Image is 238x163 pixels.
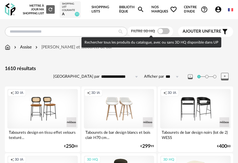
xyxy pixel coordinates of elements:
[131,29,155,33] span: Filtre 3D HQ
[7,129,78,141] div: Tabourets design en tissu effet velours texturé...
[84,129,154,141] div: Tabourets de bar design blancs et bois clair H70 cm...
[64,144,78,148] div: € 00
[81,87,157,152] a: Creation icon 3D IA Tabourets de bar design blancs et bois clair H70 cm... €29999
[158,87,233,152] a: Creation icon 3D IA Tabourets de bar design noirs (lot de 2) WESS €40000
[167,91,176,95] span: 3D IA
[201,6,208,13] span: Help Circle Outline icon
[10,158,14,162] span: Creation icon
[217,144,231,148] div: € 00
[48,8,53,11] span: Refresh icon
[5,66,233,72] div: 1610 résultats
[91,91,100,95] span: 3D IA
[22,4,55,15] div: Mettre à jour ma Shopping List
[66,144,74,148] span: 250
[142,144,150,148] span: 299
[15,158,23,162] span: 3D IA
[184,5,208,14] span: Centre d'aideHelp Circle Outline icon
[13,44,18,50] img: svg+xml;base64,PHN2ZyB3aWR0aD0iMTYiIGhlaWdodD0iMTYiIHZpZXdCb3g9IjAgMCAxNiAxNiIgZmlsbD0ibm9uZSIgeG...
[144,74,164,79] label: Afficher par
[140,144,154,148] div: € 99
[5,44,10,50] img: svg+xml;base64,PHN2ZyB3aWR0aD0iMTYiIGhlaWdodD0iMTciIHZpZXdCb3g9IjAgMCAxNiAxNyIgZmlsbD0ibm9uZSIgeG...
[219,144,227,148] span: 400
[5,3,16,16] img: OXP
[178,27,233,37] button: Ajouter unfiltre Filter icon
[87,91,91,95] span: Creation icon
[62,2,78,12] div: Shopping List courante
[10,91,14,95] span: Creation icon
[221,28,229,35] span: Filter icon
[163,91,167,95] span: Creation icon
[75,12,79,16] span: 11
[183,29,221,34] span: filtre
[170,6,177,13] span: Heart Outline icon
[62,2,78,17] a: Shopping List courante A 11
[13,44,32,50] div: Assise
[228,7,233,12] img: fr
[15,91,23,95] span: 3D IA
[215,6,225,13] span: Account Circle icon
[137,6,144,13] span: Magnify icon
[215,6,222,13] span: Account Circle icon
[5,87,80,152] a: Creation icon 3D IA Tabourets design en tissu effet velours texturé... €25000
[81,37,221,48] div: Rechercher tous les produits du catalogue, avec ou sans 3D HQ disponible dans UP
[160,129,231,141] div: Tabourets de bar design noirs (lot de 2) WESS
[183,29,208,34] span: Ajouter un
[53,74,100,79] label: [GEOGRAPHIC_DATA] par
[62,12,78,17] div: A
